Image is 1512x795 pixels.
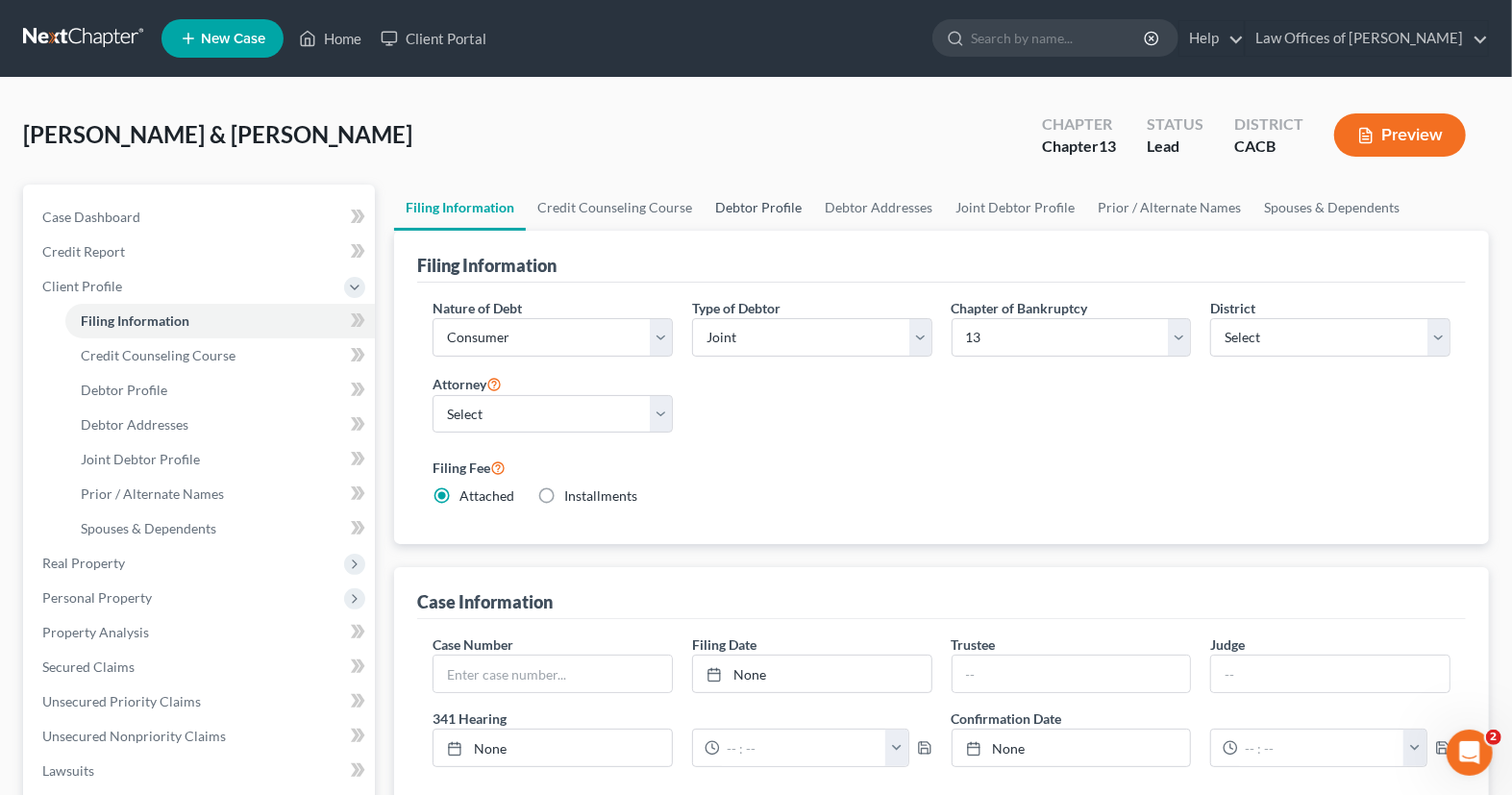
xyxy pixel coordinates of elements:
[417,254,557,277] div: Filing Information
[27,719,375,754] a: Unsecured Nonpriority Claims
[1042,136,1116,158] div: Chapter
[953,656,1191,692] input: --
[1334,113,1466,157] button: Preview
[81,347,235,363] span: Credit Counseling Course
[1486,730,1501,745] span: 2
[1246,21,1488,56] a: Law Offices of [PERSON_NAME]
[526,185,704,231] a: Credit Counseling Course
[201,32,265,46] span: New Case
[42,243,125,260] span: Credit Report
[944,185,1086,231] a: Joint Debtor Profile
[289,21,371,56] a: Home
[65,373,375,408] a: Debtor Profile
[42,278,122,294] span: Client Profile
[42,209,140,225] span: Case Dashboard
[433,372,502,395] label: Attorney
[813,185,944,231] a: Debtor Addresses
[27,615,375,650] a: Property Analysis
[1147,136,1203,158] div: Lead
[42,693,201,709] span: Unsecured Priority Claims
[27,200,375,235] a: Case Dashboard
[704,185,813,231] a: Debtor Profile
[81,451,200,467] span: Joint Debtor Profile
[692,634,756,655] label: Filing Date
[42,658,135,675] span: Secured Claims
[42,589,152,606] span: Personal Property
[27,650,375,684] a: Secured Claims
[433,456,1450,479] label: Filing Fee
[1234,136,1303,158] div: CACB
[1211,656,1450,692] input: --
[23,120,412,148] span: [PERSON_NAME] & [PERSON_NAME]
[952,298,1088,318] label: Chapter of Bankruptcy
[971,20,1147,56] input: Search by name...
[81,485,224,502] span: Prior / Alternate Names
[1099,137,1116,155] span: 13
[27,684,375,719] a: Unsecured Priority Claims
[81,520,216,536] span: Spouses & Dependents
[433,634,513,655] label: Case Number
[433,298,522,318] label: Nature of Debt
[1447,730,1493,776] iframe: Intercom live chat
[720,730,886,766] input: -- : --
[42,624,149,640] span: Property Analysis
[952,634,996,655] label: Trustee
[693,656,931,692] a: None
[42,728,226,744] span: Unsecured Nonpriority Claims
[942,708,1460,729] label: Confirmation Date
[434,656,672,692] input: Enter case number...
[1086,185,1252,231] a: Prior / Alternate Names
[65,304,375,338] a: Filing Information
[1234,113,1303,136] div: District
[65,338,375,373] a: Credit Counseling Course
[953,730,1191,766] a: None
[434,730,672,766] a: None
[65,511,375,546] a: Spouses & Dependents
[423,708,941,729] label: 341 Hearing
[371,21,496,56] a: Client Portal
[1210,634,1245,655] label: Judge
[1179,21,1244,56] a: Help
[459,487,514,504] span: Attached
[394,185,526,231] a: Filing Information
[692,298,781,318] label: Type of Debtor
[27,235,375,269] a: Credit Report
[81,382,167,398] span: Debtor Profile
[1210,298,1255,318] label: District
[65,408,375,442] a: Debtor Addresses
[81,312,189,329] span: Filing Information
[42,762,94,779] span: Lawsuits
[27,754,375,788] a: Lawsuits
[417,590,553,613] div: Case Information
[1238,730,1404,766] input: -- : --
[81,416,188,433] span: Debtor Addresses
[564,487,637,504] span: Installments
[1042,113,1116,136] div: Chapter
[65,442,375,477] a: Joint Debtor Profile
[42,555,125,571] span: Real Property
[1252,185,1411,231] a: Spouses & Dependents
[65,477,375,511] a: Prior / Alternate Names
[1147,113,1203,136] div: Status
